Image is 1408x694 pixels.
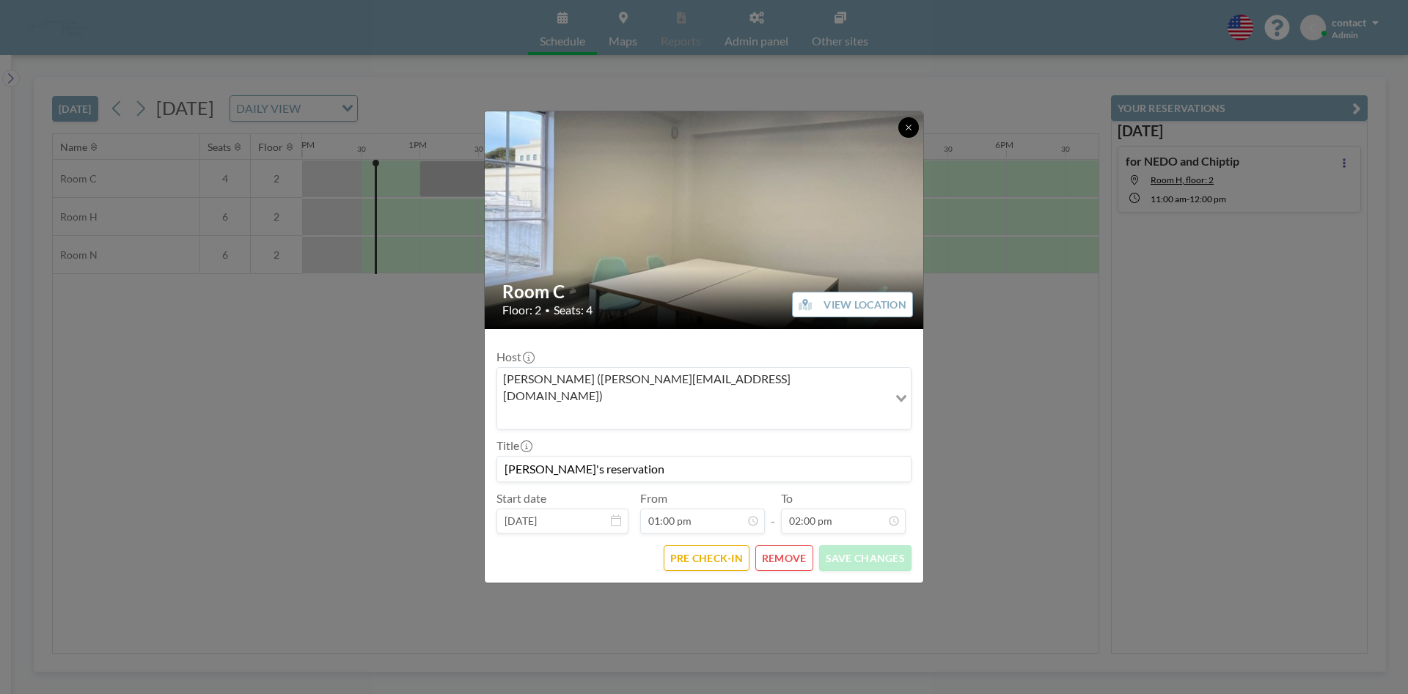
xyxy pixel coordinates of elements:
button: PRE CHECK-IN [664,545,749,571]
input: (No title) [497,457,911,481]
h2: Room C [502,281,907,303]
div: Search for option [497,368,911,429]
label: To [781,491,793,506]
span: [PERSON_NAME] ([PERSON_NAME][EMAIL_ADDRESS][DOMAIN_NAME]) [500,371,885,404]
label: From [640,491,667,506]
span: Seats: 4 [554,303,593,317]
button: SAVE CHANGES [819,545,912,571]
label: Host [496,350,533,364]
span: Floor: 2 [502,303,541,317]
label: Start date [496,491,546,506]
button: VIEW LOCATION [792,292,913,317]
label: Title [496,438,531,453]
span: • [545,305,550,316]
span: - [771,496,775,528]
img: 537.JPG [485,55,925,385]
input: Search for option [499,407,887,426]
button: REMOVE [755,545,813,571]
